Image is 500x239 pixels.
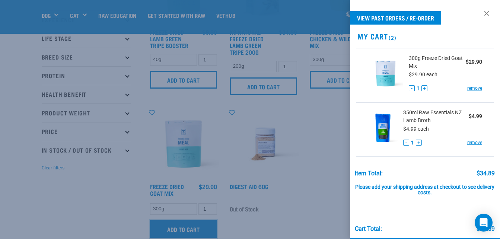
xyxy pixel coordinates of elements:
span: 350ml Raw Essentials NZ Lamb Broth [404,109,469,124]
div: Item Total: [355,170,383,177]
span: 300g Freeze Dried Goat Mix [409,54,466,70]
img: Freeze Dried Goat Mix [368,54,403,93]
strong: $29.90 [466,59,482,65]
div: Please add your shipping address at checkout to see delivery costs. [355,177,495,196]
span: $4.99 each [404,126,429,132]
button: - [404,140,410,146]
a: View past orders / re-order [350,11,441,25]
span: 1 [411,139,414,147]
button: + [416,140,422,146]
a: remove [467,85,482,92]
span: (2) [388,36,397,39]
img: Raw Essentials NZ Lamb Broth [368,109,398,147]
span: 1 [417,85,420,92]
div: Cart total: [355,226,382,232]
button: - [409,85,415,91]
h2: My Cart [350,32,500,41]
div: Open Intercom Messenger [475,214,493,232]
span: $29.90 each [409,71,437,77]
button: + [421,85,427,91]
a: remove [467,139,482,146]
strong: $4.99 [469,113,482,119]
div: $34.89 [477,170,495,177]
